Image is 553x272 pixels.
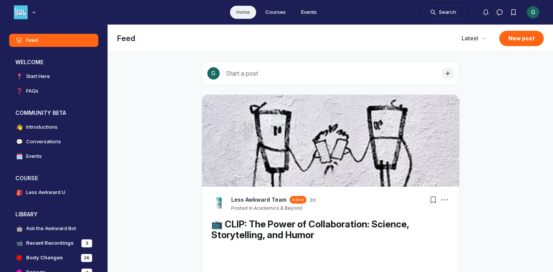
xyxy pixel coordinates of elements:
[9,186,98,199] a: 🎒Less Awkward U
[9,34,98,47] a: Feed
[26,36,38,44] h4: Feed
[9,251,98,264] a: Body Changes26
[9,107,98,119] button: COMMUNITY BETACollapse space
[26,73,50,80] h4: Start Here
[231,196,286,204] a: View Less Awkward Team profile
[15,189,23,196] span: 🎒
[15,225,23,232] span: 🤖
[9,222,98,235] a: 🤖Ask the Awkward Bot
[26,254,63,262] h4: Body Changes
[9,150,98,163] a: 🗓️Events
[499,31,544,46] button: New post
[457,32,490,45] button: Latest
[81,239,92,247] div: 3
[14,5,28,19] img: Less Awkward Hub logo
[462,35,478,42] span: Latest
[211,196,227,211] a: View Less Awkward Team profile
[295,6,323,19] a: Events
[15,73,23,80] span: 📍
[9,56,98,68] button: WELCOMECollapse space
[26,189,65,196] h4: Less Awkward U
[26,87,38,95] h4: FAQs
[15,87,23,95] span: ❓
[202,95,459,187] img: post cover image
[117,33,451,44] h1: Feed
[439,194,450,205] button: Post actions
[9,172,98,184] button: COURSECollapse space
[259,6,292,19] a: Courses
[428,194,439,205] button: Bookmarks
[15,174,38,182] h3: COURSE
[26,123,58,131] h4: Introductions
[493,5,507,19] button: Direct messages
[231,196,316,211] button: View Less Awkward Team profileAdmin3dPosted in Academics & Beyond
[15,109,66,117] h3: COMMUNITY BETA
[15,153,23,160] span: 🗓️
[423,5,472,19] button: Search
[226,70,258,77] span: Start a post
[202,61,460,85] button: Start a post
[26,239,74,247] h4: Recent Recordings
[9,121,98,134] a: 👋Introductions
[527,6,539,18] button: User menu options
[15,123,23,131] span: 👋
[26,225,76,232] h4: Ask the Awkward Bot
[9,237,98,250] a: 📹Recent Recordings3
[26,153,42,160] h4: Events
[292,197,304,202] span: Admin
[9,70,98,83] a: 📍Start Here
[479,5,493,19] button: Notifications
[211,219,409,240] a: 📺 CLIP: The Power of Collaboration: Science, Storytelling, and Humor
[231,205,302,211] button: Posted in Academics & Beyond
[207,67,220,80] div: G
[15,211,38,218] h3: LIBRARY
[507,5,520,19] button: Bookmarks
[14,5,38,20] button: Less Awkward Hub logo
[230,6,256,19] a: Home
[9,135,98,148] a: 💬Conversations
[310,197,316,203] a: 3d
[26,138,61,146] h4: Conversations
[81,254,92,262] div: 26
[9,208,98,221] button: LIBRARYCollapse space
[15,58,43,66] h3: WELCOME
[9,85,98,98] a: ❓FAQs
[527,6,539,18] div: G
[15,138,23,146] span: 💬
[15,239,23,247] span: 📹
[108,25,553,52] header: Page Header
